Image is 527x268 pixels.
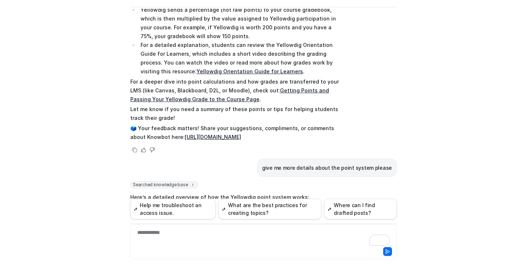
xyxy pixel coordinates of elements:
[130,77,344,104] p: For a deeper dive into point calculations and how grades are transferred to your LMS (like Canvas...
[130,193,344,202] p: Here’s a detailed overview of how the Yellowdig point system works:
[130,87,329,102] a: Getting Points and Passing Your Yellowdig Grade to the Course Page
[138,41,344,76] li: For a detailed explanation, students can review the Yellowdig Orientation Guide for Learners, whi...
[130,124,344,142] p: 🗳️ Your feedback matters! Share your suggestions, compliments, or comments about Knowbot here:
[218,199,321,219] button: What are the best practices for creating topics?
[185,134,241,140] a: [URL][DOMAIN_NAME]
[130,199,216,219] button: Help me troubleshoot an access issue.
[132,229,395,246] div: To enrich screen reader interactions, please activate Accessibility in Grammarly extension settings
[130,181,198,188] span: Searched knowledge base
[197,68,303,74] a: Yellowdig Orientation Guide for Learners
[138,5,344,41] li: Yellowdig sends a percentage (not raw points) to your course gradebook, which is then multiplied ...
[262,164,392,172] p: give me more details about the point system please
[130,105,344,122] p: Let me know if you need a summary of these points or tips for helping students track their grade!
[324,199,397,219] button: Where can I find drafted posts?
